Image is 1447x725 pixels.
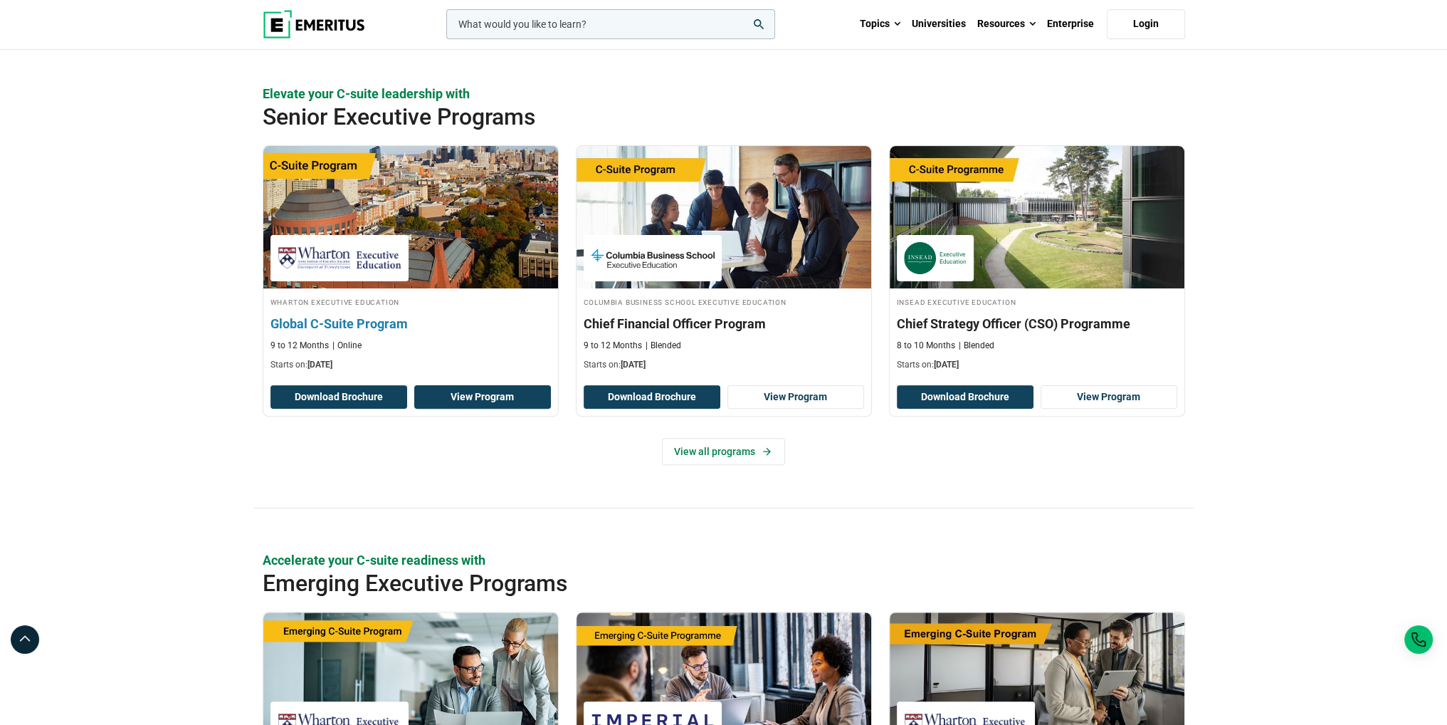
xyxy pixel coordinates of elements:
[897,359,1177,371] p: Starts on:
[270,385,407,410] button: Download Brochure
[270,340,329,352] p: 9 to 12 Months
[934,360,959,370] span: [DATE]
[270,359,551,371] p: Starts on:
[263,103,1093,131] h2: Senior Executive Programs
[890,146,1184,378] a: Leadership Course by INSEAD Executive Education - October 14, 2025 INSEAD Executive Education INS...
[591,242,715,274] img: Columbia Business School Executive Education
[270,315,551,333] h3: Global C-Suite Program
[1041,385,1177,410] a: View Program
[332,340,362,352] p: Online
[577,146,871,288] img: Chief Financial Officer Program | Online Finance Course
[662,438,785,465] a: View all programs
[727,385,864,410] a: View Program
[307,360,332,370] span: [DATE]
[904,242,967,274] img: INSEAD Executive Education
[584,385,720,410] button: Download Brochure
[897,340,955,352] p: 8 to 10 Months
[959,340,994,352] p: Blended
[263,551,1185,569] p: Accelerate your C-suite readiness with
[584,340,642,352] p: 9 to 12 Months
[446,9,775,39] input: woocommerce-product-search-field-0
[577,146,871,378] a: Finance Course by Columbia Business School Executive Education - September 29, 2025 Columbia Busi...
[646,340,681,352] p: Blended
[890,146,1184,288] img: Chief Strategy Officer (CSO) Programme | Online Leadership Course
[897,385,1033,410] button: Download Brochure
[270,296,551,308] h4: Wharton Executive Education
[1107,9,1185,39] a: Login
[263,146,558,378] a: Leadership Course by Wharton Executive Education - September 24, 2025 Wharton Executive Education...
[897,296,1177,308] h4: INSEAD Executive Education
[584,296,864,308] h4: Columbia Business School Executive Education
[263,569,1093,598] h2: Emerging Executive Programs
[278,242,401,274] img: Wharton Executive Education
[248,139,572,296] img: Global C-Suite Program | Online Leadership Course
[414,385,551,410] a: View Program
[621,360,646,370] span: [DATE]
[584,359,864,371] p: Starts on:
[263,85,1185,103] p: Elevate your C-suite leadership with
[897,315,1177,333] h3: Chief Strategy Officer (CSO) Programme
[584,315,864,333] h3: Chief Financial Officer Program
